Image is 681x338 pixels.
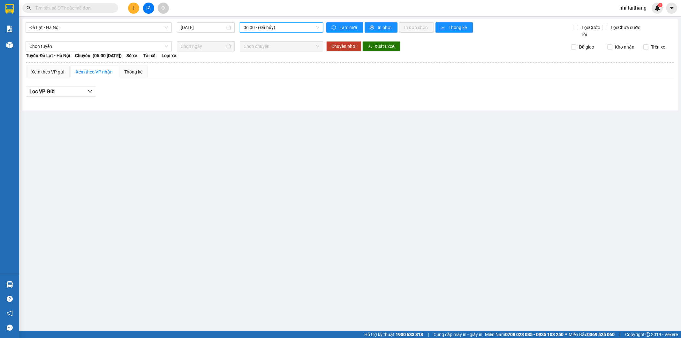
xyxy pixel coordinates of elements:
[158,3,169,14] button: aim
[434,331,483,338] span: Cung cấp máy in - giấy in:
[669,5,675,11] span: caret-down
[143,3,154,14] button: file-add
[449,24,468,31] span: Thống kê
[364,331,423,338] span: Hỗ trợ kỹ thuật:
[87,89,93,94] span: down
[579,24,602,38] span: Lọc Cước rồi
[26,87,96,97] button: Lọc VP Gửi
[370,25,375,30] span: printer
[326,22,363,33] button: syncLàm mới
[362,41,400,51] button: downloadXuất Excel
[485,331,564,338] span: Miền Nam
[181,43,225,50] input: Chọn ngày
[128,3,139,14] button: plus
[26,6,31,10] span: search
[146,6,151,10] span: file-add
[124,68,142,75] div: Thống kê
[326,41,361,51] button: Chuyển phơi
[162,52,178,59] span: Loại xe:
[569,331,615,338] span: Miền Bắc
[365,22,397,33] button: printerIn phơi
[244,23,319,32] span: 06:00 - (Đã hủy)
[7,325,13,331] span: message
[7,310,13,316] span: notification
[76,68,113,75] div: Xem theo VP nhận
[614,4,652,12] span: nhi.taithang
[666,3,677,14] button: caret-down
[587,332,615,337] strong: 0369 525 060
[132,6,136,10] span: plus
[378,24,392,31] span: In phơi
[659,3,661,7] span: 1
[29,88,55,96] span: Lọc VP Gửi
[6,42,13,48] img: warehouse-icon
[143,52,157,59] span: Tài xế:
[244,42,319,51] span: Chọn chuyến
[576,43,597,50] span: Đã giao
[29,23,168,32] span: Đà Lạt - Hà Nội
[339,24,358,31] span: Làm mới
[75,52,122,59] span: Chuyến: (06:00 [DATE])
[7,296,13,302] span: question-circle
[5,4,14,14] img: logo-vxr
[646,332,650,337] span: copyright
[126,52,139,59] span: Số xe:
[435,22,473,33] button: bar-chartThống kê
[612,43,637,50] span: Kho nhận
[331,25,337,30] span: sync
[31,68,64,75] div: Xem theo VP gửi
[35,4,110,12] input: Tìm tên, số ĐT hoặc mã đơn
[565,333,567,336] span: ⚪️
[428,331,429,338] span: |
[26,53,70,58] b: Tuyến: Đà Lạt - Hà Nội
[6,281,13,288] img: warehouse-icon
[161,6,165,10] span: aim
[608,24,641,31] span: Lọc Chưa cước
[505,332,564,337] strong: 0708 023 035 - 0935 103 250
[6,26,13,32] img: solution-icon
[648,43,668,50] span: Trên xe
[655,5,660,11] img: icon-new-feature
[619,331,620,338] span: |
[181,24,225,31] input: 12/09/2025
[396,332,423,337] strong: 1900 633 818
[399,22,434,33] button: In đơn chọn
[441,25,446,30] span: bar-chart
[658,3,662,7] sup: 1
[29,42,168,51] span: Chọn tuyến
